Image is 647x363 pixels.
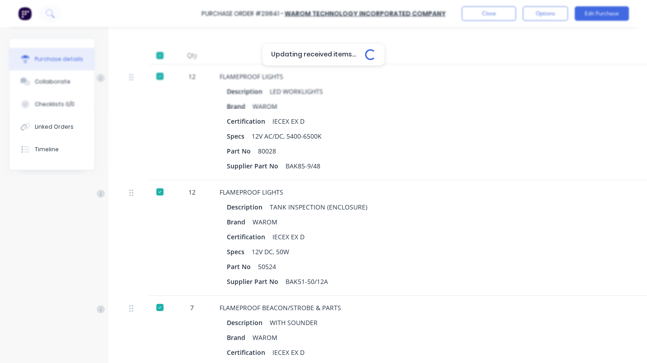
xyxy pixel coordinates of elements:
[263,44,384,65] div: Updating received items...
[270,200,367,214] div: TANK INSPECTION (ENCLOSURE)
[286,159,320,172] div: BAK85-9/48
[9,138,94,161] button: Timeline
[253,331,277,344] div: WAROM
[9,116,94,138] button: Linked Orders
[179,187,205,197] div: 12
[179,303,205,312] div: 7
[227,115,272,128] div: Certification
[227,159,286,172] div: Supplier Part No
[252,245,289,258] div: 12V DC, 50W
[35,123,74,131] div: Linked Orders
[272,115,305,128] div: IECEX EX D
[227,245,252,258] div: Specs
[272,346,305,359] div: IECEX EX D
[270,316,318,329] div: WITH SOUNDER
[227,230,272,243] div: Certification
[272,230,305,243] div: IECEX EX D
[227,316,270,329] div: Description
[227,144,258,158] div: Part No
[35,145,59,154] div: Timeline
[227,130,252,143] div: Specs
[258,144,276,158] div: 80028
[252,130,322,143] div: 12V AC/DC, 5400-6500K
[286,275,328,288] div: BAK51-50/12A
[227,331,253,344] div: Brand
[227,346,272,359] div: Certification
[253,215,277,228] div: WAROM
[227,260,258,273] div: Part No
[227,215,253,228] div: Brand
[227,200,270,214] div: Description
[258,260,276,273] div: 50524
[227,275,286,288] div: Supplier Part No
